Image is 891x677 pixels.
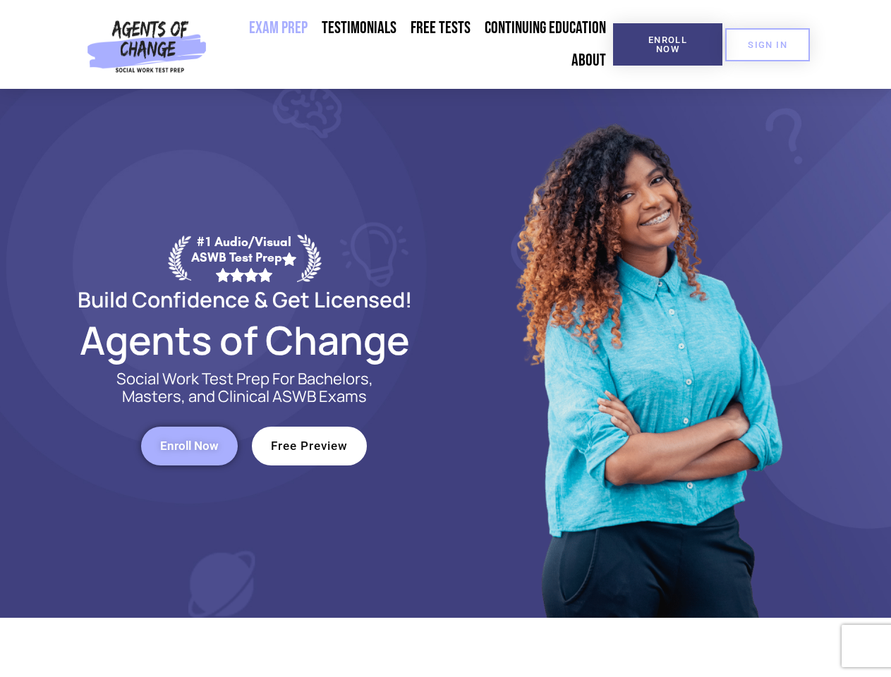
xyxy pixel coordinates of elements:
img: Website Image 1 (1) [506,89,788,618]
nav: Menu [212,12,613,77]
a: About [564,44,613,77]
a: Free Preview [252,427,367,465]
h2: Agents of Change [44,324,446,356]
a: Enroll Now [613,23,722,66]
a: Exam Prep [242,12,315,44]
h2: Build Confidence & Get Licensed! [44,289,446,310]
p: Social Work Test Prep For Bachelors, Masters, and Clinical ASWB Exams [100,370,389,405]
div: #1 Audio/Visual ASWB Test Prep [191,234,297,281]
span: SIGN IN [748,40,787,49]
a: Testimonials [315,12,404,44]
span: Enroll Now [636,35,700,54]
a: Enroll Now [141,427,238,465]
a: Continuing Education [478,12,613,44]
span: Free Preview [271,440,348,452]
span: Enroll Now [160,440,219,452]
a: Free Tests [404,12,478,44]
a: SIGN IN [725,28,810,61]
